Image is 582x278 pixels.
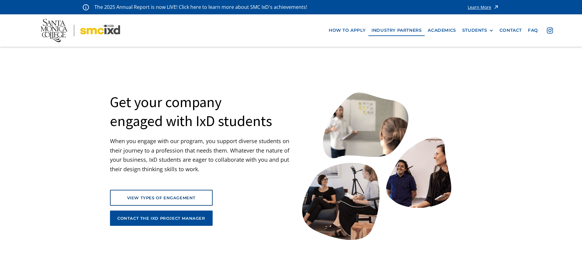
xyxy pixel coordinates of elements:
div: view types of engagement [118,195,205,200]
img: icon - arrow - alert [493,3,499,11]
a: industry partners [368,25,425,36]
img: Santa Monica College IxD Students engaging with industry [302,92,451,240]
h1: Get your company engaged with IxD students [110,92,272,131]
a: contact the ixd project manager [110,211,213,226]
img: Santa Monica College - SMC IxD logo [41,19,120,42]
a: contact [496,25,525,36]
a: Learn More [468,3,499,11]
div: Learn More [468,5,491,9]
div: STUDENTS [462,28,487,33]
a: Academics [425,25,459,36]
a: view types of engagement [110,190,213,206]
div: STUDENTS [462,28,493,33]
p: The 2025 Annual Report is now LIVE! Click here to learn more about SMC IxD's achievements! [94,3,308,11]
img: icon - instagram [547,27,553,34]
img: icon - information - alert [83,4,89,10]
a: how to apply [326,25,368,36]
div: contact the ixd project manager [117,215,205,221]
p: When you engage with our program, you support diverse students on their journey to a profession t... [110,136,291,174]
a: faq [525,25,541,36]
